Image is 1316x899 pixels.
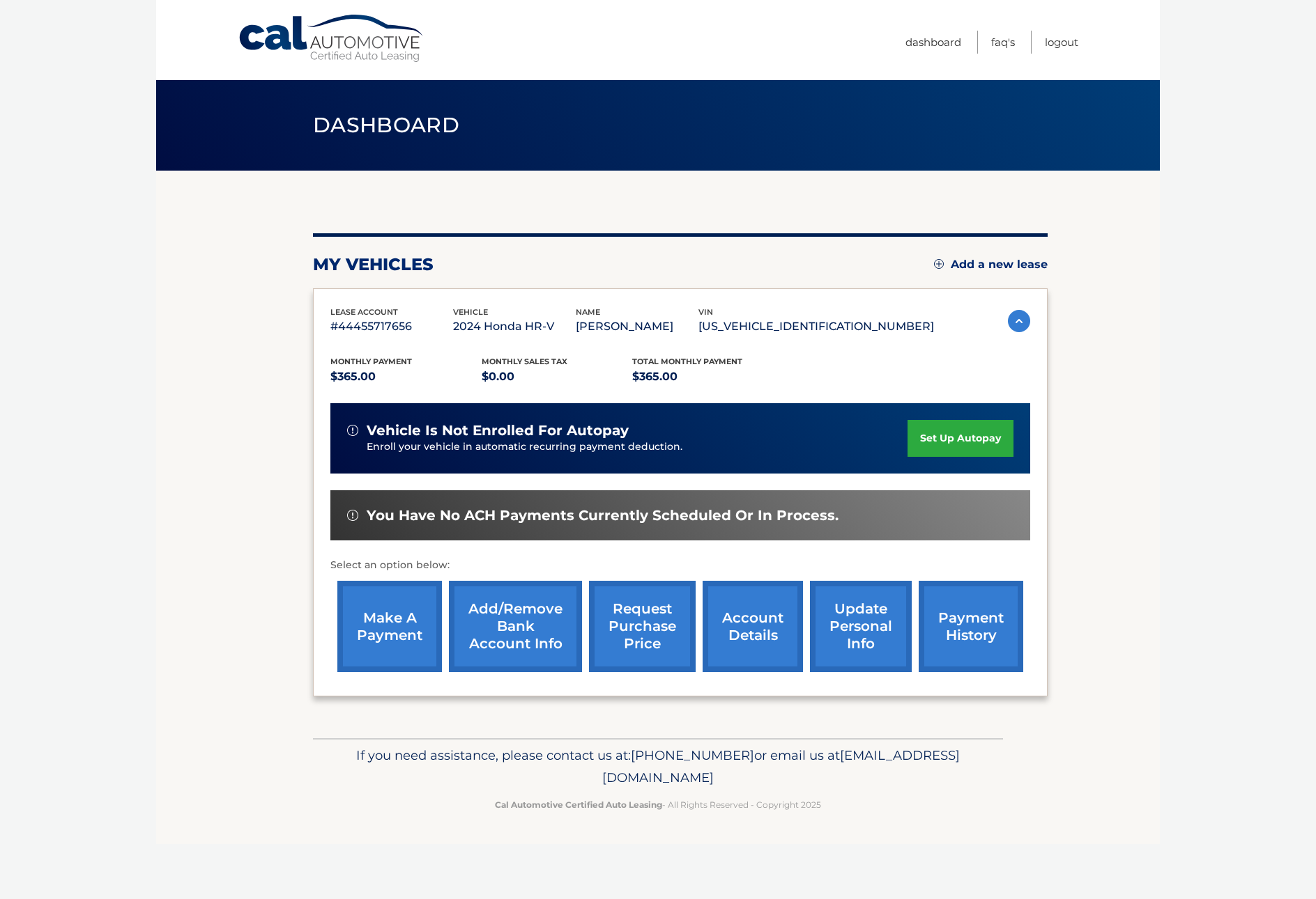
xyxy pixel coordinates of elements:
[453,317,576,336] p: 2024 Honda HR-V
[347,425,358,436] img: alert-white.svg
[632,357,742,366] span: Total Monthly Payment
[482,367,633,386] p: $0.00
[367,439,908,455] p: Enroll your vehicle in automatic recurring payment deduction.
[810,581,912,672] a: update personal info
[367,422,629,439] span: vehicle is not enrolled for autopay
[576,317,698,336] p: [PERSON_NAME]
[934,258,1048,272] a: Add a new lease
[495,799,662,810] strong: Cal Automotive Certified Auto Leasing
[313,254,434,275] h2: my vehicles
[602,747,960,785] span: [EMAIL_ADDRESS][DOMAIN_NAME]
[919,581,1023,672] a: payment history
[322,797,994,812] p: - All Rights Reserved - Copyright 2025
[589,581,696,672] a: request purchase price
[453,307,488,317] span: vehicle
[934,259,944,269] img: add.svg
[482,357,567,366] span: Monthly sales Tax
[1008,310,1030,332] img: accordion-active.svg
[449,581,582,672] a: Add/Remove bank account info
[330,357,412,366] span: Monthly Payment
[330,557,1030,574] p: Select an option below:
[991,31,1015,54] a: FAQ's
[330,317,453,336] p: #44455717656
[347,510,358,521] img: alert-white.svg
[330,367,482,386] p: $365.00
[1045,31,1078,54] a: Logout
[698,307,713,317] span: vin
[238,14,426,63] a: Cal Automotive
[337,581,442,672] a: make a payment
[698,317,934,336] p: [US_VEHICLE_IDENTIFICATION_NUMBER]
[631,747,754,763] span: [PHONE_NUMBER]
[905,31,961,54] a: Dashboard
[367,507,839,524] span: You have no ACH payments currently scheduled or in process.
[330,307,398,317] span: lease account
[908,420,1013,457] a: set up autopay
[313,112,459,138] span: Dashboard
[322,744,994,789] p: If you need assistance, please contact us at: or email us at
[632,367,783,386] p: $365.00
[576,307,600,317] span: name
[703,581,803,672] a: account details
